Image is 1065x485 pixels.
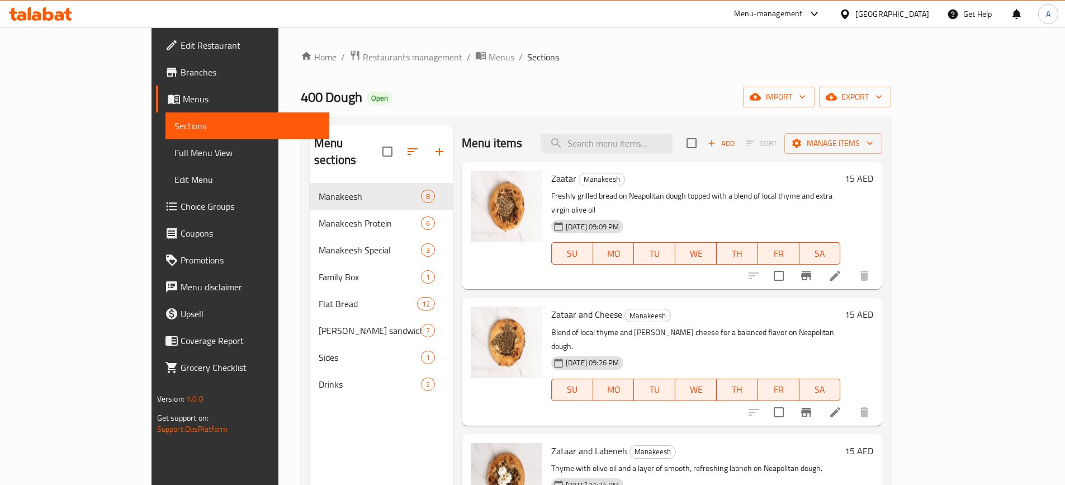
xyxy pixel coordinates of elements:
[319,297,417,310] span: Flat Bread
[804,382,836,398] span: SA
[598,382,630,398] span: MO
[845,307,873,322] h6: 15 AED
[758,379,799,401] button: FR
[855,8,929,20] div: [GEOGRAPHIC_DATA]
[319,324,421,337] div: Panozzo sandwich
[319,216,421,230] span: Manakeesh Protein
[421,243,435,257] div: items
[422,326,434,336] span: 7
[767,264,791,288] span: Select to update
[625,309,670,322] span: Manakeesh
[593,379,635,401] button: MO
[721,246,754,262] span: TH
[314,135,382,168] h2: Menu sections
[310,183,453,210] div: Manakeesh8
[763,246,795,262] span: FR
[310,290,453,317] div: Flat Bread12
[418,299,434,309] span: 12
[828,90,882,104] span: export
[467,50,471,64] li: /
[422,272,434,282] span: 1
[717,242,758,265] button: TH
[181,227,320,240] span: Coupons
[421,351,435,364] div: items
[551,379,593,401] button: SU
[156,59,329,86] a: Branches
[174,146,320,159] span: Full Menu View
[519,50,523,64] li: /
[561,222,623,232] span: [DATE] 09:09 PM
[181,334,320,347] span: Coverage Report
[181,307,320,321] span: Upsell
[422,218,434,229] span: 6
[845,443,873,459] h6: 15 AED
[165,112,329,139] a: Sections
[421,216,435,230] div: items
[471,307,542,378] img: Zataar and Cheese
[156,274,329,300] a: Menu disclaimer
[793,136,873,150] span: Manage items
[301,84,362,110] span: 400 Dough
[363,50,462,64] span: Restaurants management
[181,280,320,294] span: Menu disclaimer
[156,220,329,247] a: Coupons
[680,382,712,398] span: WE
[675,379,717,401] button: WE
[527,50,559,64] span: Sections
[763,382,795,398] span: FR
[186,392,203,406] span: 1.0.0
[319,351,421,364] span: Sides
[634,242,675,265] button: TU
[319,270,421,284] span: Family Box
[181,361,320,374] span: Grocery Checklist
[703,135,739,152] button: Add
[551,326,840,354] p: Blend of local thyme and [PERSON_NAME] cheese for a balanced flavor on Neapolitan dough.
[319,324,421,337] span: [PERSON_NAME] sandwich
[551,170,576,187] span: Zaatar
[165,139,329,166] a: Full Menu View
[680,246,712,262] span: WE
[739,135,784,152] span: Select section first
[422,379,434,390] span: 2
[310,178,453,402] nav: Menu sections
[734,7,803,21] div: Menu-management
[541,134,673,153] input: search
[156,32,329,59] a: Edit Restaurant
[462,135,523,152] h2: Menu items
[804,246,836,262] span: SA
[156,354,329,381] a: Grocery Checklist
[475,50,514,64] a: Menus
[349,50,462,64] a: Restaurants management
[310,317,453,344] div: [PERSON_NAME] sandwich7
[630,445,675,458] span: Manakeesh
[310,344,453,371] div: Sides1
[851,262,878,289] button: delete
[157,422,228,436] a: Support.OpsPlatform
[551,442,627,459] span: Zataar and Labeneh
[319,378,421,391] span: Drinks
[799,379,841,401] button: SA
[551,306,622,323] span: Zataar and Cheese
[680,131,703,155] span: Select section
[638,382,671,398] span: TU
[174,173,320,186] span: Edit Menu
[638,246,671,262] span: TU
[156,300,329,327] a: Upsell
[157,411,209,425] span: Get support on:
[675,242,717,265] button: WE
[181,253,320,267] span: Promotions
[421,378,435,391] div: items
[845,171,873,186] h6: 15 AED
[156,193,329,220] a: Choice Groups
[721,382,754,398] span: TH
[1046,8,1050,20] span: A
[767,401,791,424] span: Select to update
[799,242,841,265] button: SA
[703,135,739,152] span: Add item
[593,242,635,265] button: MO
[165,166,329,193] a: Edit Menu
[579,173,624,186] span: Manakeesh
[422,191,434,202] span: 8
